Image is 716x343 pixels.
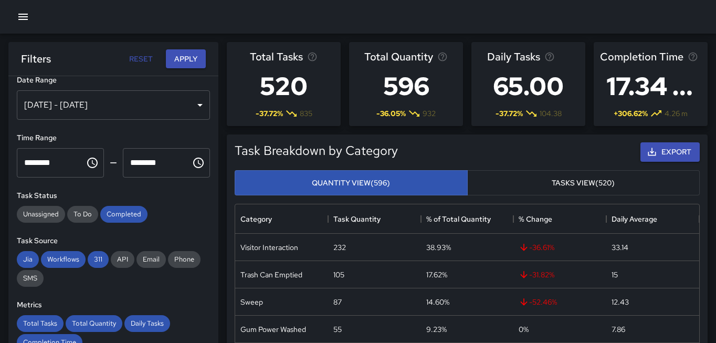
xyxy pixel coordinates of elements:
span: 311 [88,255,109,264]
div: 14.60% [426,297,449,307]
div: 9.23% [426,324,447,335]
h3: 520 [250,65,318,107]
svg: Average time taken to complete tasks in the selected period, compared to the previous period. [688,51,698,62]
span: Total Tasks [250,48,303,65]
h6: Task Source [17,235,210,247]
span: Jia [17,255,39,264]
span: Completed [100,210,148,219]
div: 7.86 [612,324,625,335]
span: Workflows [41,255,86,264]
span: Unassigned [17,210,65,219]
div: Daily Average [612,204,657,234]
div: Category [240,204,272,234]
h6: Filters [21,50,51,67]
button: Reset [124,49,157,69]
button: Apply [166,49,206,69]
button: Tasks View(520) [467,170,700,196]
div: Workflows [41,251,86,268]
div: Daily Average [606,204,699,234]
div: % Change [513,204,606,234]
h3: 596 [364,65,448,107]
div: 33.14 [612,242,628,253]
div: SMS [17,270,44,287]
span: -52.46 % [519,297,557,307]
h3: 17.34 m [600,65,701,107]
div: API [111,251,134,268]
h6: Task Status [17,190,210,202]
div: % of Total Quantity [421,204,514,234]
div: 12.43 [612,297,629,307]
svg: Total number of tasks in the selected period, compared to the previous period. [307,51,318,62]
div: 311 [88,251,109,268]
div: 87 [333,297,342,307]
h6: Metrics [17,299,210,311]
div: 17.62% [426,269,447,280]
div: 38.93% [426,242,451,253]
button: Choose time, selected time is 12:00 AM [82,152,103,173]
div: Task Quantity [328,204,421,234]
svg: Total task quantity in the selected period, compared to the previous period. [437,51,448,62]
span: -36.61 % [519,242,554,253]
div: % of Total Quantity [426,204,491,234]
span: Email [136,255,166,264]
div: Jia [17,251,39,268]
div: % Change [519,204,552,234]
span: -36.05 % [376,108,406,119]
div: Completed [100,206,148,223]
div: Visitor Interaction [240,242,298,253]
h6: Date Range [17,75,210,86]
h3: 65.00 [487,65,570,107]
button: Quantity View(596) [235,170,468,196]
div: Total Quantity [66,315,122,332]
div: Phone [168,251,201,268]
span: API [111,255,134,264]
span: -37.72 % [256,108,283,119]
button: Choose time, selected time is 11:59 PM [188,152,209,173]
span: Total Quantity [364,48,433,65]
div: 55 [333,324,342,335]
div: Unassigned [17,206,65,223]
div: 232 [333,242,346,253]
div: Daily Tasks [124,315,170,332]
div: To Do [67,206,98,223]
div: 15 [612,269,618,280]
h5: Task Breakdown by Category [235,142,398,159]
span: SMS [17,274,44,283]
button: Export [640,142,700,162]
span: 932 [423,108,436,119]
span: + 306.62 % [614,108,648,119]
div: Total Tasks [17,315,64,332]
div: Sweep [240,297,263,307]
div: Category [235,204,328,234]
div: Email [136,251,166,268]
span: Total Quantity [66,319,122,328]
span: Phone [168,255,201,264]
span: Total Tasks [17,319,64,328]
span: 4.26 m [665,108,688,119]
div: [DATE] - [DATE] [17,90,210,120]
span: To Do [67,210,98,219]
svg: Average number of tasks per day in the selected period, compared to the previous period. [544,51,555,62]
span: -37.72 % [496,108,523,119]
div: Gum Power Washed [240,324,306,335]
span: Daily Tasks [124,319,170,328]
h6: Time Range [17,132,210,144]
span: 104.38 [540,108,562,119]
div: Trash Can Emptied [240,269,302,280]
div: 105 [333,269,344,280]
span: Daily Tasks [487,48,540,65]
span: 835 [300,108,312,119]
span: Completion Time [600,48,683,65]
span: -31.82 % [519,269,554,280]
div: Task Quantity [333,204,381,234]
span: 0 % [519,324,529,335]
